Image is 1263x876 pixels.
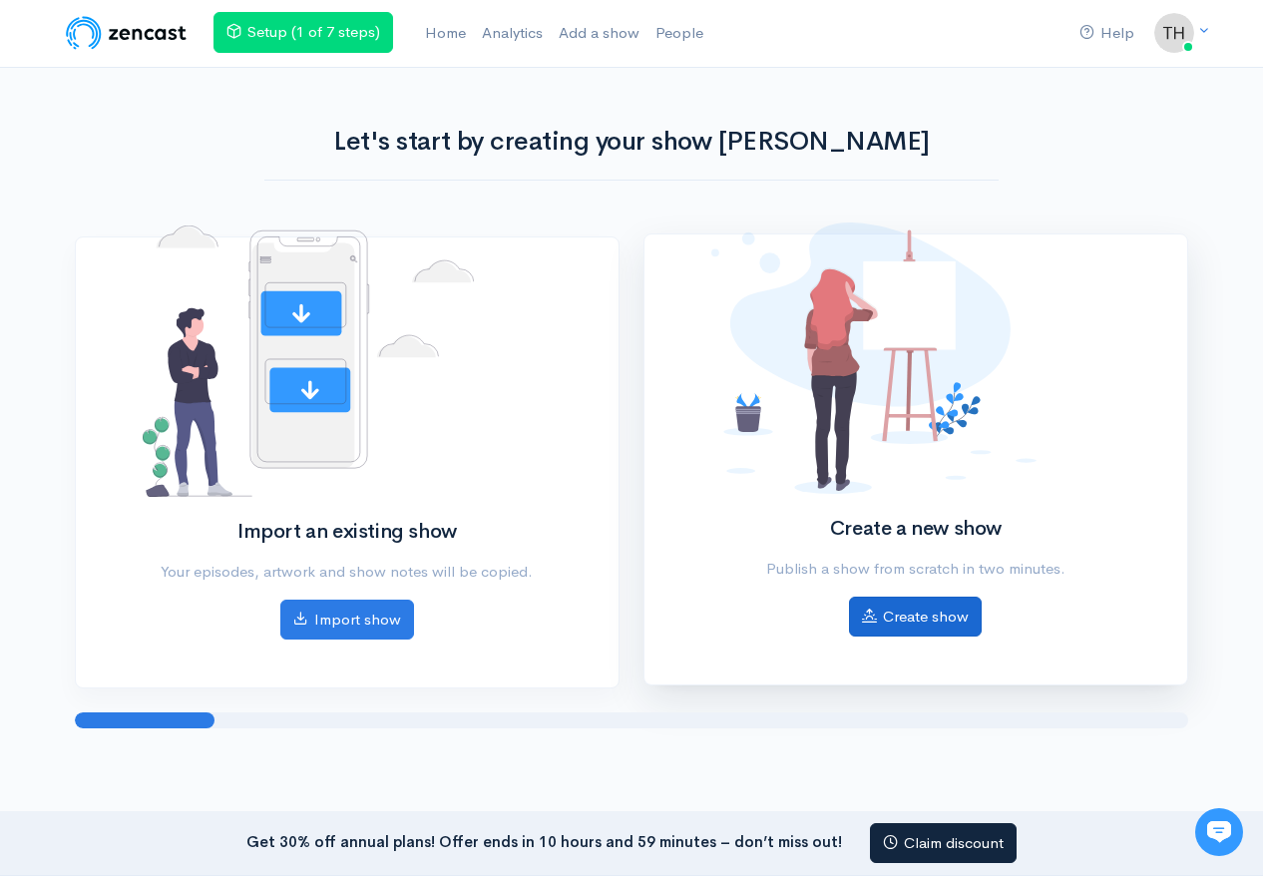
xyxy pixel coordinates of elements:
[63,13,190,53] img: ZenCast Logo
[31,264,368,304] button: New conversation
[246,831,842,850] strong: Get 30% off annual plans! Offer ends in 10 hours and 59 minutes – don’t miss out!
[474,12,551,55] a: Analytics
[1195,808,1243,856] iframe: gist-messenger-bubble-iframe
[143,521,551,543] h2: Import an existing show
[129,276,239,292] span: New conversation
[264,128,999,157] h1: Let's start by creating your show [PERSON_NAME]
[870,823,1017,864] a: Claim discount
[849,597,982,638] a: Create show
[417,12,474,55] a: Home
[280,600,414,641] a: Import show
[143,561,551,584] p: Your episodes, artwork and show notes will be copied.
[711,558,1119,581] p: Publish a show from scratch in two minutes.
[551,12,647,55] a: Add a show
[711,518,1119,540] h2: Create a new show
[213,12,393,53] a: Setup (1 of 7 steps)
[27,342,372,366] p: Find an answer quickly
[1154,13,1194,53] img: ...
[30,133,369,228] h2: Just let us know if you need anything and we'll be happy to help! 🙂
[143,225,474,497] img: No shows added
[58,375,356,415] input: Search articles
[30,97,369,129] h1: Hi 👋
[647,12,711,55] a: People
[1071,12,1142,55] a: Help
[711,222,1037,494] img: No shows added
